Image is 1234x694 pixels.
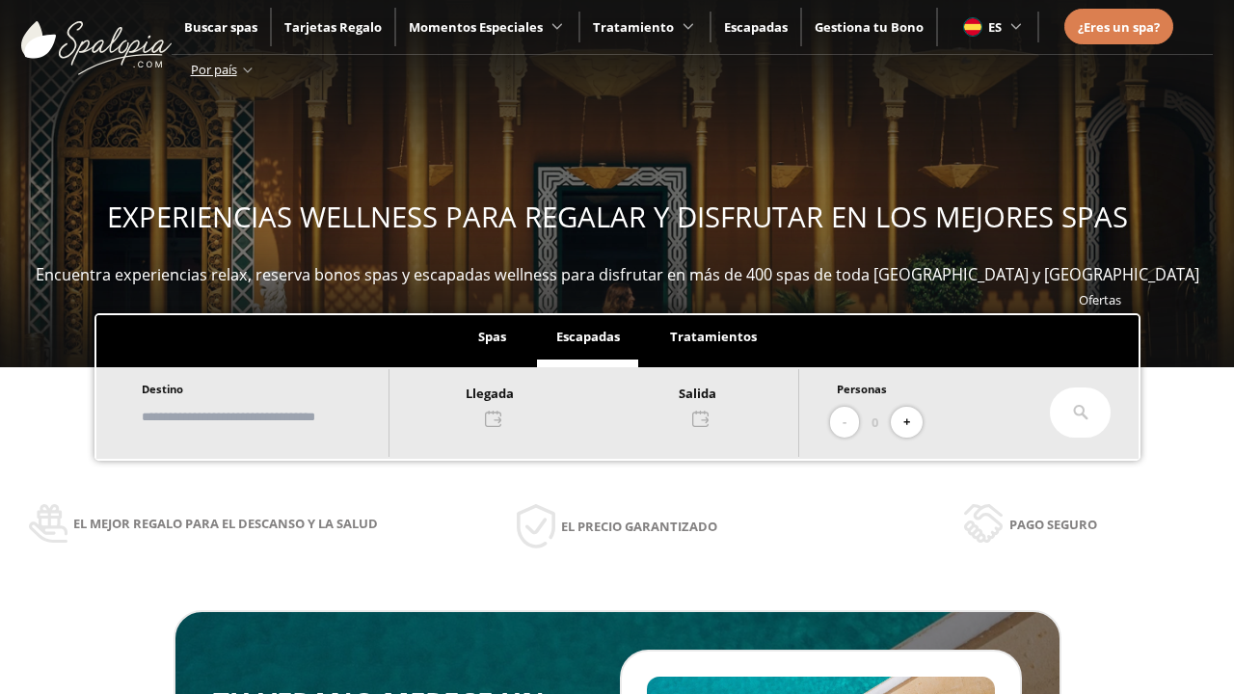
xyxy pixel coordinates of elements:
a: Escapadas [724,18,788,36]
a: Buscar spas [184,18,257,36]
span: ¿Eres un spa? [1078,18,1160,36]
span: El precio garantizado [561,516,717,537]
button: + [891,407,923,439]
span: Personas [837,382,887,396]
a: ¿Eres un spa? [1078,16,1160,38]
button: - [830,407,859,439]
span: Tratamientos [670,328,757,345]
a: Tarjetas Regalo [284,18,382,36]
span: Por país [191,61,237,78]
span: EXPERIENCIAS WELLNESS PARA REGALAR Y DISFRUTAR EN LOS MEJORES SPAS [107,198,1128,236]
span: Spas [478,328,506,345]
span: Destino [142,382,183,396]
span: Pago seguro [1009,514,1097,535]
span: Escapadas [556,328,620,345]
span: 0 [872,412,878,433]
a: Gestiona tu Bono [815,18,924,36]
span: Encuentra experiencias relax, reserva bonos spas y escapadas wellness para disfrutar en más de 40... [36,264,1199,285]
span: El mejor regalo para el descanso y la salud [73,513,378,534]
a: Ofertas [1079,291,1121,308]
img: ImgLogoSpalopia.BvClDcEz.svg [21,2,172,75]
